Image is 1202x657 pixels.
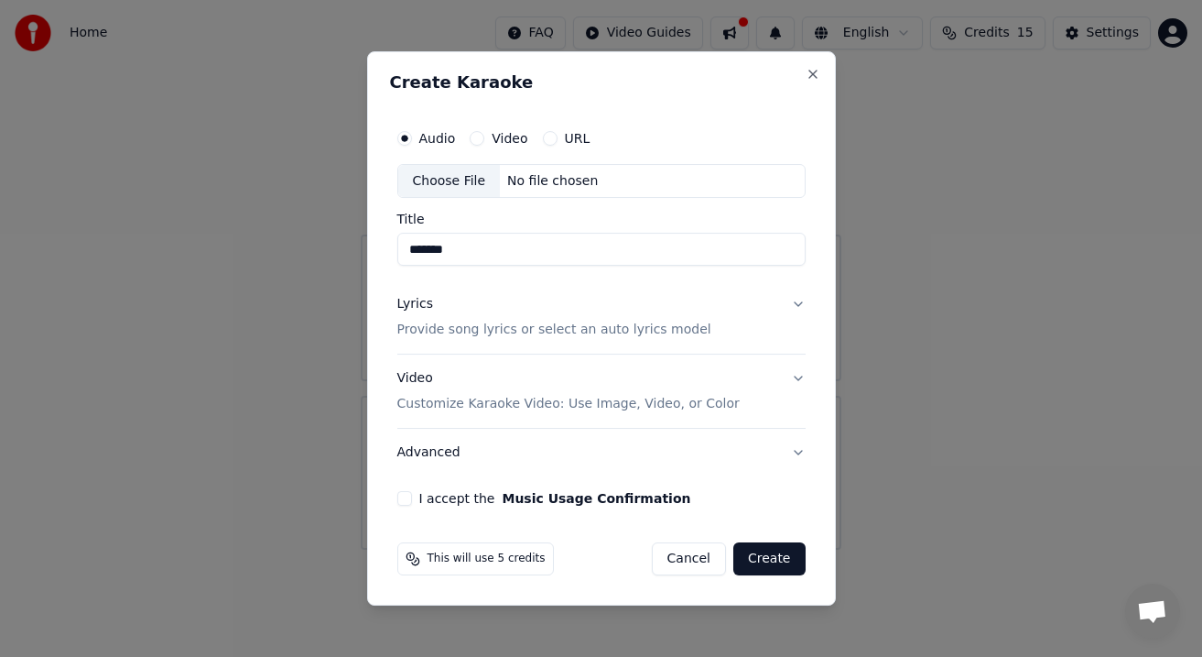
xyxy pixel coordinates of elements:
[419,492,691,505] label: I accept the
[397,281,806,355] button: LyricsProvide song lyrics or select an auto lyrics model
[397,395,740,413] p: Customize Karaoke Video: Use Image, Video, or Color
[502,492,690,505] button: I accept the
[397,356,806,429] button: VideoCustomize Karaoke Video: Use Image, Video, or Color
[397,429,806,476] button: Advanced
[397,322,711,340] p: Provide song lyrics or select an auto lyrics model
[565,132,590,145] label: URL
[428,552,546,566] span: This will use 5 credits
[500,172,605,191] div: No file chosen
[397,214,806,226] label: Title
[390,74,813,91] h2: Create Karaoke
[492,132,527,145] label: Video
[652,542,726,575] button: Cancel
[419,132,456,145] label: Audio
[397,370,740,414] div: Video
[397,296,433,314] div: Lyrics
[398,165,501,198] div: Choose File
[733,542,806,575] button: Create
